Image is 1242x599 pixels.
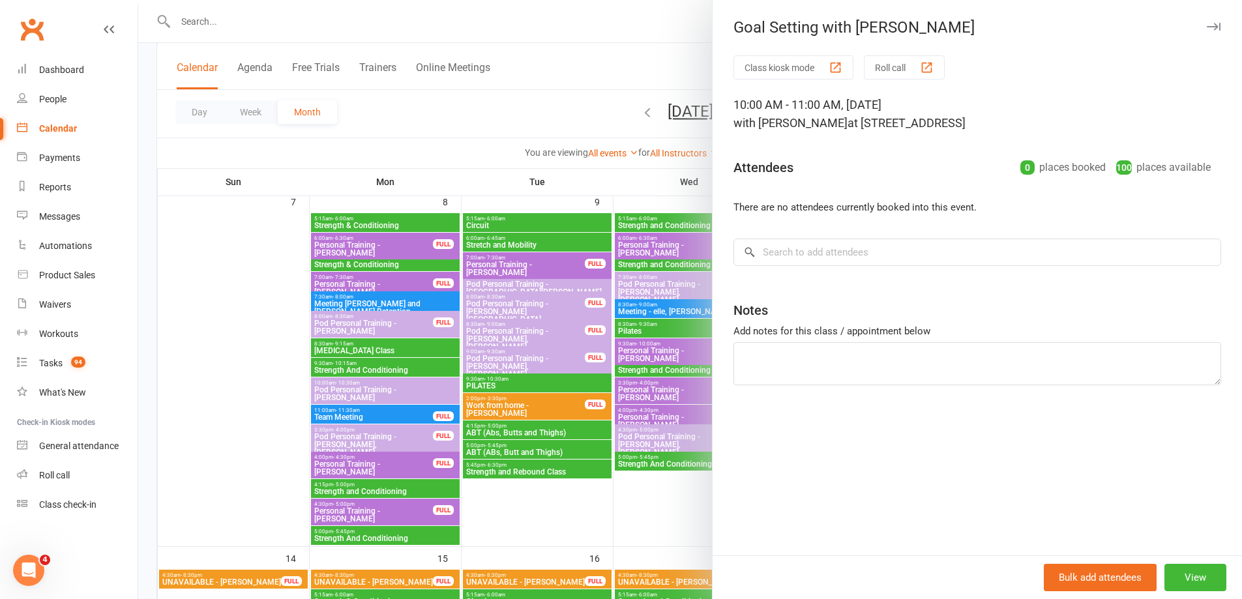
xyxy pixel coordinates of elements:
[17,143,138,173] a: Payments
[17,173,138,202] a: Reports
[1020,160,1035,175] div: 0
[17,85,138,114] a: People
[733,96,1221,132] div: 10:00 AM - 11:00 AM, [DATE]
[733,323,1221,339] div: Add notes for this class / appointment below
[39,387,86,398] div: What's New
[39,123,77,134] div: Calendar
[13,555,44,586] iframe: Intercom live chat
[713,18,1242,37] div: Goal Setting with [PERSON_NAME]
[733,199,1221,215] li: There are no attendees currently booked into this event.
[17,290,138,319] a: Waivers
[39,441,119,451] div: General attendance
[39,211,80,222] div: Messages
[848,116,966,130] span: at [STREET_ADDRESS]
[1116,160,1132,175] div: 100
[17,202,138,231] a: Messages
[1164,564,1226,591] button: View
[17,461,138,490] a: Roll call
[39,358,63,368] div: Tasks
[39,470,70,480] div: Roll call
[39,299,71,310] div: Waivers
[1116,158,1211,177] div: places available
[864,55,945,80] button: Roll call
[71,357,85,368] span: 94
[17,261,138,290] a: Product Sales
[39,182,71,192] div: Reports
[17,431,138,461] a: General attendance kiosk mode
[39,270,95,280] div: Product Sales
[733,239,1221,266] input: Search to add attendees
[733,301,768,319] div: Notes
[39,329,78,339] div: Workouts
[17,349,138,378] a: Tasks 94
[733,158,793,177] div: Attendees
[39,153,80,163] div: Payments
[39,65,84,75] div: Dashboard
[733,55,853,80] button: Class kiosk mode
[39,241,92,251] div: Automations
[17,231,138,261] a: Automations
[17,114,138,143] a: Calendar
[40,555,50,565] span: 4
[39,94,67,104] div: People
[1020,158,1106,177] div: places booked
[17,490,138,519] a: Class kiosk mode
[1044,564,1157,591] button: Bulk add attendees
[17,55,138,85] a: Dashboard
[16,13,48,46] a: Clubworx
[17,378,138,407] a: What's New
[17,319,138,349] a: Workouts
[39,499,96,510] div: Class check-in
[733,116,848,130] span: with [PERSON_NAME]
